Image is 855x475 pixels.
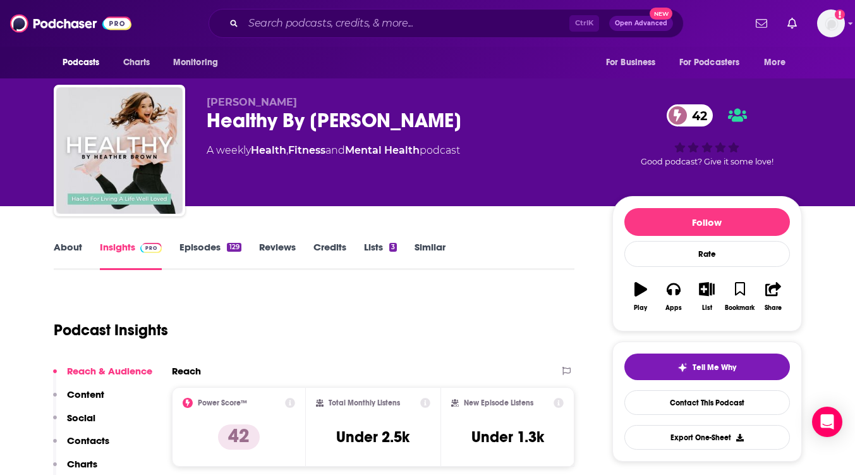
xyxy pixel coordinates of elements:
a: Fitness [288,144,325,156]
span: More [764,54,785,71]
img: Podchaser Pro [140,243,162,253]
button: open menu [597,51,672,75]
a: Show notifications dropdown [751,13,772,34]
h3: Under 2.5k [336,428,409,447]
span: and [325,144,345,156]
button: open menu [164,51,234,75]
span: Podcasts [63,54,100,71]
div: Apps [665,304,682,312]
div: 42Good podcast? Give it some love! [612,96,802,175]
button: List [690,274,723,319]
button: open menu [755,51,801,75]
a: About [54,241,82,270]
h2: Power Score™ [198,398,247,407]
a: Lists3 [364,241,397,270]
button: Apps [657,274,690,319]
span: Logged in as Andrea1206 [817,9,845,37]
span: Open Advanced [615,20,667,27]
button: Share [756,274,789,319]
h2: Total Monthly Listens [329,398,400,407]
span: For Business [606,54,656,71]
a: Episodes129 [179,241,241,270]
button: tell me why sparkleTell Me Why [624,354,790,380]
img: User Profile [817,9,845,37]
div: 3 [389,243,397,252]
input: Search podcasts, credits, & more... [243,13,569,34]
h3: Under 1.3k [471,428,544,447]
p: 42 [218,424,260,450]
a: Similar [415,241,446,270]
p: Social [67,412,95,424]
div: Bookmark [725,304,755,312]
a: Health [251,144,286,156]
a: Credits [313,241,346,270]
div: 129 [227,243,241,252]
button: Contacts [53,435,109,458]
span: Tell Me Why [693,362,736,373]
button: Show profile menu [817,9,845,37]
a: Reviews [259,241,296,270]
span: New [650,8,672,20]
div: Share [765,304,782,312]
div: Open Intercom Messenger [812,407,842,437]
h2: New Episode Listens [464,398,533,407]
svg: Add a profile image [835,9,845,20]
p: Content [67,388,104,400]
button: Reach & Audience [53,365,152,388]
a: Mental Health [345,144,420,156]
span: [PERSON_NAME] [207,96,297,108]
button: Open AdvancedNew [609,16,673,31]
div: A weekly podcast [207,143,460,158]
button: open menu [671,51,758,75]
div: Rate [624,241,790,267]
button: Play [624,274,657,319]
p: Reach & Audience [67,365,152,377]
span: Ctrl K [569,15,599,32]
a: Charts [115,51,158,75]
img: tell me why sparkle [677,362,688,373]
p: Charts [67,458,97,470]
span: Monitoring [173,54,218,71]
span: For Podcasters [679,54,740,71]
button: Social [53,412,95,435]
span: Charts [123,54,150,71]
h2: Reach [172,365,201,377]
div: List [702,304,712,312]
button: Follow [624,208,790,236]
div: Play [634,304,647,312]
img: Podchaser - Follow, Share and Rate Podcasts [10,11,131,35]
span: 42 [679,104,713,126]
h1: Podcast Insights [54,321,168,340]
a: Contact This Podcast [624,390,790,415]
a: 42 [667,104,713,126]
a: InsightsPodchaser Pro [100,241,162,270]
span: Good podcast? Give it some love! [641,157,773,166]
button: open menu [54,51,116,75]
button: Content [53,388,104,412]
button: Export One-Sheet [624,425,790,450]
a: Show notifications dropdown [782,13,802,34]
img: Healthy By Heather Brown [56,87,183,214]
span: , [286,144,288,156]
button: Bookmark [724,274,756,319]
div: Search podcasts, credits, & more... [209,9,684,38]
p: Contacts [67,435,109,447]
